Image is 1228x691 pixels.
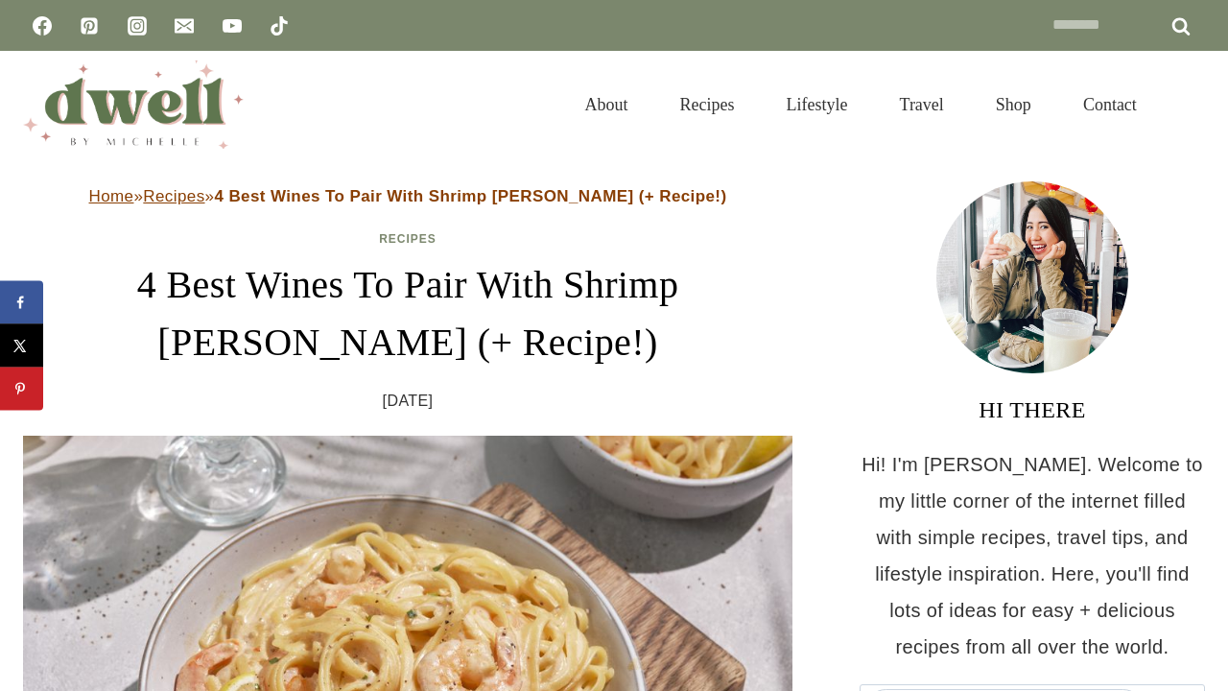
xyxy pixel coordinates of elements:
a: Shop [970,71,1057,138]
a: Email [165,7,203,45]
a: Recipes [654,71,761,138]
h1: 4 Best Wines To Pair With Shrimp [PERSON_NAME] (+ Recipe!) [23,256,792,371]
a: Contact [1057,71,1163,138]
a: TikTok [260,7,298,45]
a: Home [89,187,134,205]
a: Recipes [379,232,437,246]
a: Facebook [23,7,61,45]
p: Hi! I'm [PERSON_NAME]. Welcome to my little corner of the internet filled with simple recipes, tr... [860,446,1205,665]
h3: HI THERE [860,393,1205,427]
a: Recipes [143,187,204,205]
time: [DATE] [383,387,434,416]
button: View Search Form [1172,88,1205,121]
a: Pinterest [70,7,108,45]
a: About [559,71,654,138]
a: YouTube [213,7,251,45]
a: Lifestyle [761,71,874,138]
a: Instagram [118,7,156,45]
strong: 4 Best Wines To Pair With Shrimp [PERSON_NAME] (+ Recipe!) [214,187,726,205]
span: » » [89,187,727,205]
nav: Primary Navigation [559,71,1163,138]
a: Travel [874,71,970,138]
img: DWELL by michelle [23,60,244,149]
